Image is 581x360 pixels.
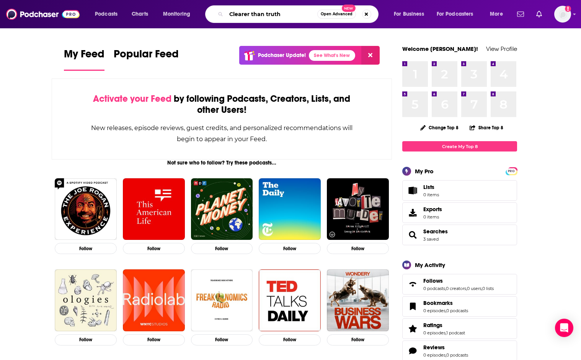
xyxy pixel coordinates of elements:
div: by following Podcasts, Creators, Lists, and other Users! [90,93,353,116]
img: Freakonomics Radio [191,269,253,331]
button: open menu [485,8,512,20]
span: Activate your Feed [93,93,171,104]
img: This American Life [123,178,185,240]
button: open menu [432,8,485,20]
span: , [466,286,467,291]
button: Open AdvancedNew [317,10,356,19]
span: Exports [423,206,442,213]
a: Follows [405,279,420,290]
span: Follows [423,277,443,284]
button: Share Top 8 [469,120,504,135]
img: Business Wars [327,269,389,331]
span: Searches [402,225,517,245]
button: Follow [259,243,321,254]
a: 0 podcasts [446,308,468,313]
a: My Feed [64,47,104,71]
span: Reviews [423,344,445,351]
a: 0 episodes [423,308,446,313]
span: Bookmarks [423,300,453,306]
span: , [445,286,446,291]
a: Reviews [423,344,468,351]
button: Follow [259,334,321,345]
img: Planet Money [191,178,253,240]
img: The Joe Rogan Experience [55,178,117,240]
a: Ratings [423,322,465,329]
img: User Profile [554,6,571,23]
a: Charts [127,8,153,20]
div: Open Intercom Messenger [555,319,573,337]
div: New releases, episode reviews, guest credits, and personalized recommendations will begin to appe... [90,122,353,145]
a: Bookmarks [423,300,468,306]
img: Ologies with Alie Ward [55,269,117,331]
span: Logged in as Jeffmarschner [554,6,571,23]
span: For Business [394,9,424,20]
a: Exports [402,202,517,223]
img: Podchaser - Follow, Share and Rate Podcasts [6,7,80,21]
span: Ratings [402,318,517,339]
button: Follow [123,334,185,345]
a: PRO [507,168,516,174]
button: Follow [191,334,253,345]
span: Searches [423,228,448,235]
span: Lists [423,184,434,191]
button: Follow [327,334,389,345]
a: 0 episodes [423,330,446,336]
a: 1 podcast [446,330,465,336]
a: See What's New [309,50,355,61]
a: 0 podcasts [423,286,445,291]
span: For Podcasters [437,9,473,20]
span: Lists [405,185,420,196]
img: The Daily [259,178,321,240]
img: TED Talks Daily [259,269,321,331]
a: Create My Top 8 [402,141,517,151]
a: 0 lists [482,286,494,291]
a: 0 podcasts [446,352,468,358]
a: Searches [405,230,420,240]
a: View Profile [486,45,517,52]
button: open menu [90,8,127,20]
a: Welcome [PERSON_NAME]! [402,45,478,52]
span: Popular Feed [114,47,179,65]
a: Reviews [405,345,420,356]
span: Open Advanced [321,12,353,16]
button: Show profile menu [554,6,571,23]
div: My Pro [415,168,434,175]
a: Popular Feed [114,47,179,71]
span: More [490,9,503,20]
img: My Favorite Murder with Karen Kilgariff and Georgia Hardstark [327,178,389,240]
span: Ratings [423,322,442,329]
input: Search podcasts, credits, & more... [226,8,317,20]
a: Lists [402,180,517,201]
span: Monitoring [163,9,190,20]
span: Follows [402,274,517,295]
a: 0 episodes [423,352,446,358]
svg: Add a profile image [565,6,571,12]
a: Bookmarks [405,301,420,312]
a: Follows [423,277,494,284]
p: Podchaser Update! [258,52,306,59]
span: Podcasts [95,9,118,20]
span: Charts [132,9,148,20]
img: Radiolab [123,269,185,331]
span: 0 items [423,192,439,197]
a: 0 users [467,286,481,291]
div: Search podcasts, credits, & more... [212,5,386,23]
span: 0 items [423,214,442,220]
span: Exports [405,207,420,218]
div: Not sure who to follow? Try these podcasts... [52,160,392,166]
a: 3 saved [423,236,439,242]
